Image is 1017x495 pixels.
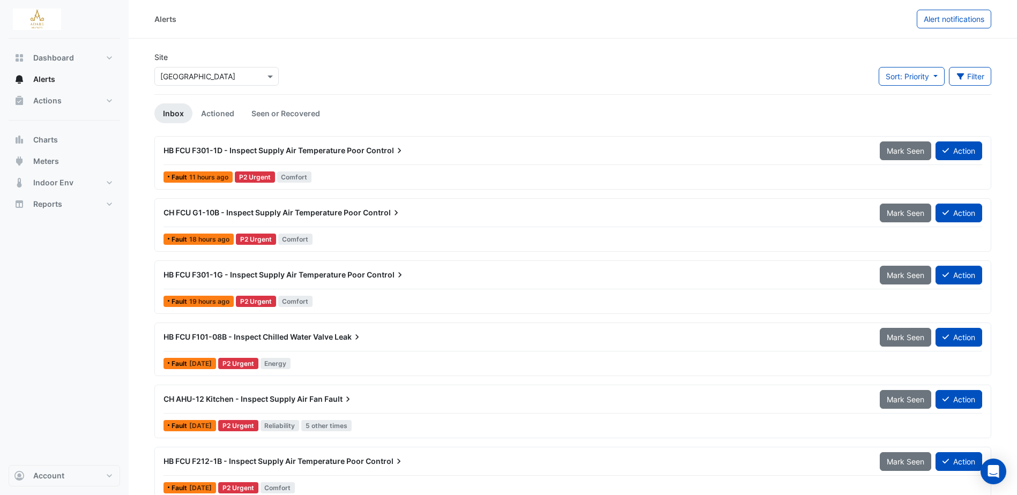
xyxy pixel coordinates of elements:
span: Comfort [278,234,313,245]
span: Energy [261,358,291,369]
span: 5 other times [301,420,352,431]
div: P2 Urgent [218,358,258,369]
app-icon: Meters [14,156,25,167]
span: Fault [172,174,189,181]
label: Site [154,51,168,63]
button: Dashboard [9,47,120,69]
span: Actions [33,95,62,106]
span: Control [363,207,402,218]
button: Indoor Env [9,172,120,193]
span: Alert notifications [924,14,984,24]
span: Reports [33,199,62,209]
button: Sort: Priority [879,67,945,86]
span: Fault [172,423,189,429]
button: Action [936,204,982,222]
button: Charts [9,129,120,151]
button: Account [9,465,120,486]
div: P2 Urgent [218,482,258,493]
a: Actioned [192,103,243,123]
span: Indoor Env [33,177,73,188]
span: HB FCU F301-1D - Inspect Supply Air Temperature Poor [164,146,365,155]
span: Comfort [278,296,313,307]
button: Action [936,390,982,409]
div: P2 Urgent [236,234,276,245]
button: Mark Seen [880,204,931,222]
span: Tue 26-Aug-2025 21:45 IST [189,297,229,305]
span: Mark Seen [887,271,924,280]
span: Wed 27-Aug-2025 05:15 IST [189,173,228,181]
span: CH AHU-12 Kitchen - Inspect Supply Air Fan [164,394,323,403]
span: Mark Seen [887,208,924,217]
span: Leak [335,332,362,342]
button: Filter [949,67,992,86]
div: Alerts [154,13,176,25]
button: Action [936,328,982,347]
app-icon: Actions [14,95,25,106]
span: CH FCU G1-10B - Inspect Supply Air Temperature Poor [164,208,361,217]
app-icon: Alerts [14,74,25,85]
span: Fault [172,485,189,491]
div: Open Intercom Messenger [981,459,1006,484]
span: Account [33,470,64,481]
img: Company Logo [13,9,61,30]
span: Meters [33,156,59,167]
button: Meters [9,151,120,172]
button: Alerts [9,69,120,90]
span: Fault [172,298,189,305]
app-icon: Reports [14,199,25,209]
span: Fault [324,394,353,404]
span: Comfort [277,171,312,183]
div: P2 Urgent [235,171,275,183]
span: Tue 26-Aug-2025 12:15 IST [189,422,212,430]
app-icon: Indoor Env [14,177,25,188]
span: Fault [172,361,189,367]
span: Sort: Priority [886,72,929,81]
span: Alerts [33,74,55,85]
button: Actions [9,90,120,111]
a: Inbox [154,103,192,123]
button: Alert notifications [917,10,991,28]
span: Tue 26-Aug-2025 22:45 IST [189,235,229,243]
app-icon: Charts [14,134,25,145]
span: Mark Seen [887,333,924,342]
span: HB FCU F301-1G - Inspect Supply Air Temperature Poor [164,270,365,279]
span: Tue 26-Aug-2025 12:49 IST [189,359,212,367]
button: Reports [9,193,120,215]
span: Mon 25-Aug-2025 21:00 IST [189,484,212,492]
a: Seen or Recovered [243,103,329,123]
button: Mark Seen [880,141,931,160]
app-icon: Dashboard [14,52,25,63]
button: Action [936,141,982,160]
div: P2 Urgent [236,296,276,307]
span: Mark Seen [887,395,924,404]
button: Action [936,452,982,471]
span: Control [366,456,404,467]
span: Dashboard [33,52,74,63]
button: Mark Seen [880,452,931,471]
span: Mark Seen [887,457,924,466]
span: HB FCU F101-08B - Inspect Chilled Water Valve [164,332,333,341]
span: Reliability [261,420,300,431]
button: Mark Seen [880,328,931,347]
span: Fault [172,236,189,243]
button: Action [936,266,982,284]
span: Control [367,269,405,280]
button: Mark Seen [880,390,931,409]
button: Mark Seen [880,266,931,284]
span: Mark Seen [887,146,924,155]
span: HB FCU F212-1B - Inspect Supply Air Temperature Poor [164,456,364,466]
div: P2 Urgent [218,420,258,431]
span: Comfort [261,482,295,493]
span: Charts [33,134,58,145]
span: Control [366,145,405,156]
